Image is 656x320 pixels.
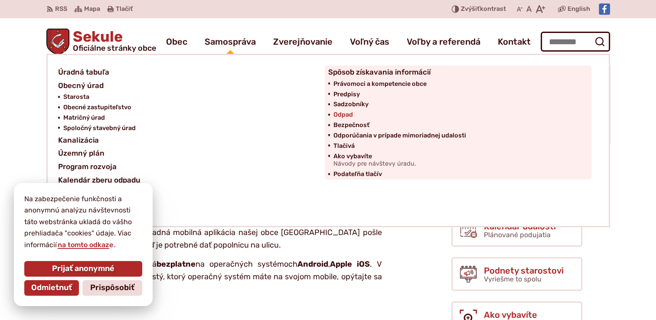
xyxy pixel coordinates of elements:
[328,65,431,79] span: Spôsob získavania informácií
[599,3,610,15] img: Prejsť na Facebook stránku
[84,4,100,14] span: Mapa
[333,151,416,170] span: Ako vybavíte
[498,29,531,54] a: Kontakt
[333,131,588,141] a: Odporúčania v prípade mimoriadnej udalosti
[55,4,67,14] span: RSS
[333,151,588,170] a: Ako vybavíteNávody pre návštevy úradu.
[333,79,588,89] a: Právomoci a kompetencie obce
[333,141,355,151] span: Tlačivá
[63,123,136,134] span: Spoločný stavebný úrad
[333,169,382,180] span: Podateľňa tlačív
[116,6,133,13] span: Tlačiť
[58,65,318,79] a: Úradná tabuľa
[58,173,140,195] span: Kalendár zberu odpadu
[63,92,89,102] span: Starosta
[90,283,134,293] span: Prispôsobiť
[63,113,318,123] a: Matričný úrad
[568,4,590,14] span: English
[566,4,592,14] a: English
[58,134,318,147] a: Kanalizácia
[297,259,328,269] strong: Android
[333,141,588,151] a: Tlačivá
[333,99,369,110] span: Sadzobníky
[58,160,318,173] a: Program rozvoja
[63,102,131,113] span: Obecné zastupiteľstvo
[484,231,551,239] span: Plánované podujatia
[273,29,333,54] a: Zverejňovanie
[328,65,588,79] a: Spôsob získavania informácií
[333,110,588,120] a: Odpad
[333,110,353,120] span: Odpad
[46,29,70,55] img: Prejsť na domovskú stránku
[63,113,105,123] span: Matričný úrad
[333,79,427,89] span: Právomoci a kompetencie obce
[333,169,588,180] a: Podateľňa tlačív
[58,160,117,173] span: Program rozvoja
[24,280,79,296] button: Odmietnuť
[24,193,142,251] p: Na zabezpečenie funkčnosti a anonymnú analýzu návštevnosti táto webstránka ukladá do vášho prehli...
[58,147,104,160] span: Územný plán
[333,99,588,110] a: Sadzobníky
[461,6,506,13] span: kontrast
[63,123,318,134] a: Spoločný stavebný úrad
[58,65,109,79] span: Úradná tabuľa
[333,131,466,141] span: Odporúčania v prípade mimoriadnej udalosti
[484,275,542,283] span: Vyriešme to spolu
[58,173,318,195] a: Kalendár zberu odpaduNa stiahnutie
[58,79,104,92] span: Obecný úrad
[31,283,72,293] span: Odmietnuť
[58,134,99,147] span: Kanalizácia
[484,222,556,231] span: Kalendár udalostí
[58,79,318,92] a: Obecný úrad
[63,102,318,113] a: Obecné zastupiteľstvo
[461,5,480,13] span: Zvýšiť
[74,258,382,297] p: Aplikácia je dostupná na operačných systémoch , . V prípade, že si nie ste istý, ktorý operačný s...
[350,29,389,54] a: Voľný čas
[74,213,382,252] p: Stalo sa aj Vám, že ste zabudli dať von plnú popolnicu? Alebo nemôžete nájsť obecný harmonogram? ...
[333,89,588,100] a: Predpisy
[73,44,156,52] span: Oficiálne stránky obce
[63,92,318,102] a: Starosta
[157,259,196,269] strong: bezplatne
[46,29,157,55] a: Logo Sekule, prejsť na domovskú stránku.
[52,264,114,274] span: Prijať anonymné
[333,120,369,131] span: Bezpečnosť
[333,120,588,131] a: Bezpečnosť
[57,241,114,249] a: na tomto odkaze
[484,310,570,320] span: Ako vybavíte
[205,29,256,54] a: Samospráva
[166,29,187,54] a: Obec
[24,261,142,277] button: Prijať anonymné
[69,29,156,52] span: Sekule
[333,160,416,167] span: Návody pre návštevy úradu.
[82,280,142,296] button: Prispôsobiť
[407,29,480,54] a: Voľby a referendá
[330,259,370,269] strong: Apple iOS
[58,194,588,216] a: Podnety pre starostuVyriešme to spolu
[58,147,318,160] a: Územný plán
[333,89,360,100] span: Predpisy
[484,266,564,275] span: Podnety starostovi
[451,213,582,247] a: Kalendár udalostí Plánované podujatia
[451,257,582,291] a: Podnety starostovi Vyriešme to spolu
